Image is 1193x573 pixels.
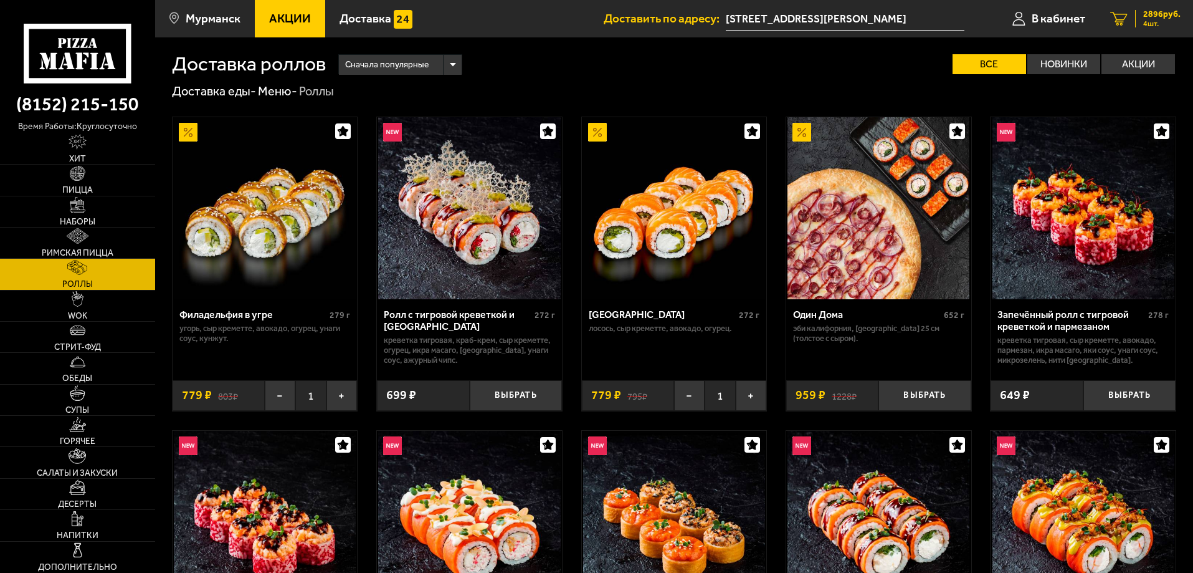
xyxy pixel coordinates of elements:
span: 959 ₽ [796,389,825,402]
a: АкционныйФиладельфия [582,117,767,299]
a: НовинкаЗапечённый ролл с тигровой креветкой и пармезаном [991,117,1176,299]
img: 15daf4d41897b9f0e9f617042186c801.svg [394,10,412,29]
span: Акции [269,12,311,24]
span: 279 г [330,310,350,320]
img: Один Дома [787,117,969,299]
button: Выбрать [878,380,971,411]
span: 272 г [535,310,555,320]
a: НовинкаРолл с тигровой креветкой и Гуакамоле [377,117,562,299]
span: Напитки [57,531,98,540]
span: Римская пицца [42,249,113,258]
s: 1228 ₽ [832,389,857,402]
label: Новинки [1027,54,1101,74]
span: Мурманская область, Кола, проспект Виктора Миронова, 2 [726,7,964,31]
p: угорь, Сыр креметте, авокадо, огурец, унаги соус, кунжут. [179,324,351,344]
span: Салаты и закуски [37,469,118,478]
span: Обеды [62,374,92,383]
img: Запечённый ролл с тигровой креветкой и пармезаном [992,117,1174,299]
span: Роллы [62,280,93,289]
h1: Доставка роллов [172,54,326,74]
span: 1 [295,380,326,411]
div: Запечённый ролл с тигровой креветкой и пармезаном [997,309,1145,332]
span: Доставить по адресу: [604,12,726,24]
span: 779 ₽ [591,389,621,402]
span: 278 г [1148,310,1169,320]
img: Новинка [588,436,607,455]
p: лосось, Сыр креметте, авокадо, огурец. [589,324,760,334]
button: − [674,380,705,411]
span: 272 г [739,310,759,320]
span: 699 ₽ [386,389,416,402]
span: Дополнительно [38,563,117,572]
button: Выбрать [470,380,562,411]
img: Акционный [792,123,811,142]
img: Акционный [588,123,607,142]
span: Наборы [60,218,95,226]
img: Новинка [792,436,811,455]
img: Филадельфия [583,117,765,299]
input: Ваш адрес доставки [726,7,964,31]
div: Филадельфия в угре [179,309,327,320]
p: креветка тигровая, Сыр креметте, авокадо, пармезан, икра масаго, яки соус, унаги соус, микрозелен... [997,335,1169,365]
img: Новинка [383,123,402,142]
span: 779 ₽ [182,389,212,402]
img: Новинка [997,123,1015,142]
a: Доставка еды- [172,84,256,99]
span: В кабинет [1032,12,1085,24]
div: Роллы [299,84,334,100]
a: АкционныйФиладельфия в угре [173,117,358,299]
button: Выбрать [1083,380,1176,411]
label: Акции [1101,54,1175,74]
div: Ролл с тигровой креветкой и [GEOGRAPHIC_DATA] [384,309,531,332]
span: Мурманск [186,12,240,24]
s: 795 ₽ [627,389,647,402]
button: + [326,380,357,411]
span: Доставка [340,12,391,24]
span: Пицца [62,186,93,195]
span: Десерты [58,500,97,509]
img: Новинка [997,436,1015,455]
img: Акционный [179,123,197,142]
img: Филадельфия в угре [174,117,356,299]
s: 803 ₽ [218,389,238,402]
span: 1 [705,380,735,411]
span: 649 ₽ [1000,389,1030,402]
span: Супы [65,406,89,415]
img: Ролл с тигровой креветкой и Гуакамоле [378,117,560,299]
label: Все [953,54,1026,74]
button: + [736,380,766,411]
a: Меню- [258,84,297,99]
p: креветка тигровая, краб-крем, Сыр креметте, огурец, икра масаго, [GEOGRAPHIC_DATA], унаги соус, а... [384,335,555,365]
img: Новинка [179,436,197,455]
span: 2896 руб. [1143,10,1181,19]
span: Горячее [60,437,95,446]
span: 4 шт. [1143,20,1181,27]
span: WOK [68,312,87,320]
img: Новинка [383,436,402,455]
div: [GEOGRAPHIC_DATA] [589,309,736,320]
a: АкционныйОдин Дома [786,117,971,299]
span: 652 г [944,310,964,320]
div: Один Дома [793,309,941,320]
p: Эби Калифорния, [GEOGRAPHIC_DATA] 25 см (толстое с сыром). [793,324,964,344]
span: Стрит-фуд [54,343,101,352]
button: − [265,380,295,411]
span: Хит [69,155,86,163]
span: Сначала популярные [345,53,429,77]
